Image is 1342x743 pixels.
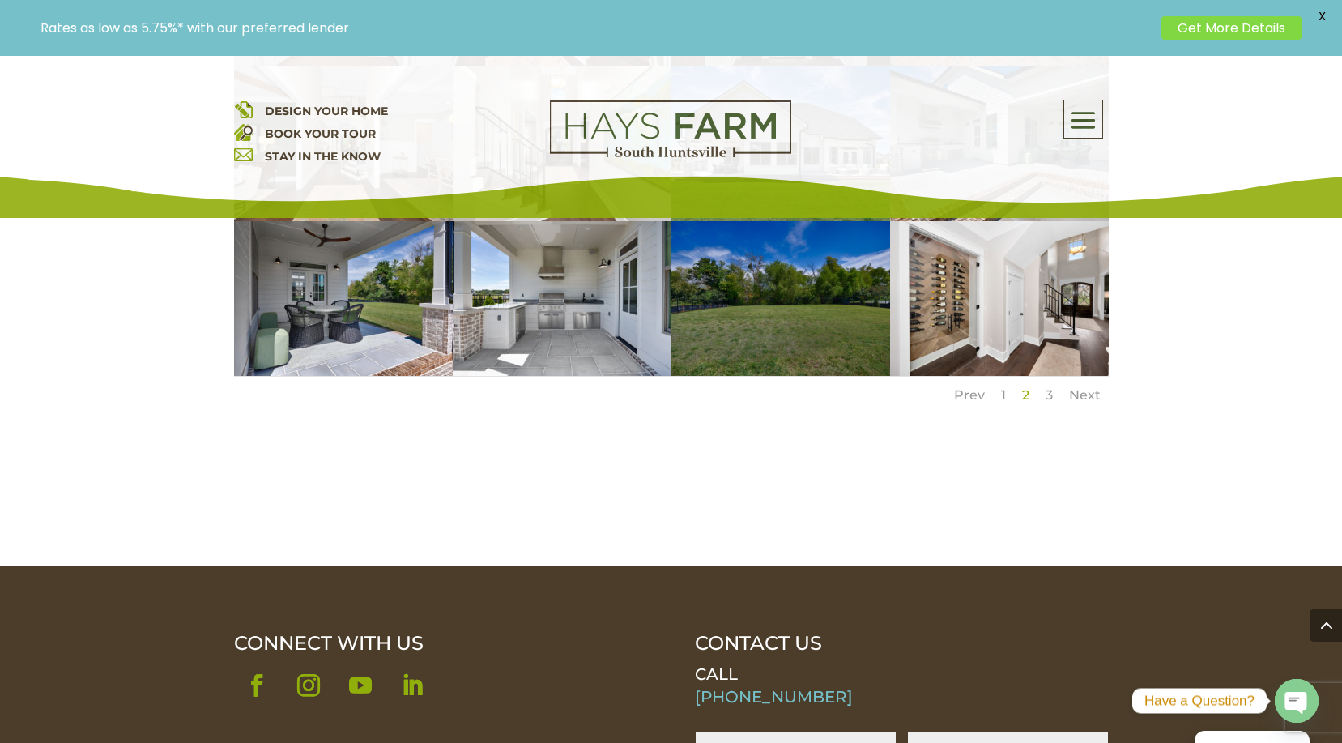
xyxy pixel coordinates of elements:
a: Follow on Youtube [338,663,383,708]
span: CALL [695,664,738,684]
a: 1 [1001,387,1006,403]
a: BOOK YOUR TOUR [265,126,376,141]
a: Follow on Instagram [286,663,331,708]
p: Rates as low as 5.75%* with our preferred lender [40,20,1153,36]
a: hays farm homes huntsville development [550,147,791,161]
a: Follow on Facebook [234,663,279,708]
a: 2 [1022,387,1029,403]
span: X [1310,4,1334,28]
a: STAY IN THE KNOW [265,149,381,164]
a: DESIGN YOUR HOME [265,104,388,118]
img: book your home tour [234,122,253,141]
img: 2106-Forest-Gate-7-400x284.jpg [671,221,890,377]
img: 2106-Forest-Gate-10-400x284.jpg [234,221,453,377]
img: 2106-Forest-Gate-26-400x284.jpg [890,221,1109,377]
img: 2106-Forest-Gate-9-400x284.jpg [453,221,671,377]
div: CONNECT WITH US [234,632,647,655]
a: 3 [1046,387,1053,403]
a: Get More Details [1161,16,1302,40]
a: Next [1069,387,1101,403]
img: design your home [234,100,253,118]
img: Logo [550,100,791,158]
p: CONTACT US [695,632,1108,655]
a: Follow on LinkedIn [390,663,435,708]
a: [PHONE_NUMBER] [695,687,853,707]
a: Prev [954,387,985,403]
